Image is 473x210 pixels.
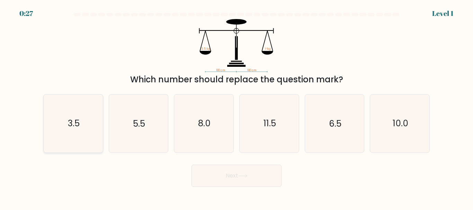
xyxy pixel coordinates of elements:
tspan: 3.5 kg [201,47,210,51]
text: 5.5 [133,118,145,130]
text: 6.5 [329,118,341,130]
text: 10.0 [393,118,408,130]
tspan: 180 cm [247,68,257,72]
text: 8.0 [198,118,211,130]
text: 11.5 [264,118,276,130]
div: Level 1 [432,8,454,19]
tspan: 180 cm [216,68,225,72]
text: 3.5 [68,118,80,130]
div: 0:27 [19,8,33,19]
tspan: ? kg [265,47,271,51]
div: Which number should replace the question mark? [47,73,426,86]
button: Next [191,165,282,187]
